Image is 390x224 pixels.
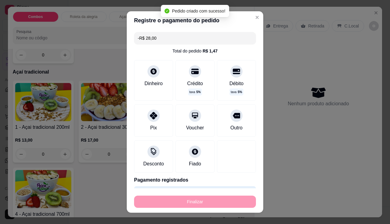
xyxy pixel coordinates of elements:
p: taxa [231,90,242,94]
span: check-circle [165,9,169,13]
span: Pedido criado com sucesso! [172,9,225,13]
div: Voucher [186,124,204,132]
div: Crédito [187,80,203,87]
p: Pagamento registrados [134,176,256,184]
button: Close [252,13,262,22]
div: Fiado [189,160,201,168]
p: taxa [189,90,200,94]
input: Ex.: hambúrguer de cordeiro [138,32,252,44]
div: Dinheiro [144,80,163,87]
div: Outro [230,124,243,132]
span: 5 % [238,90,242,94]
div: Pix [150,124,157,132]
header: Registre o pagamento do pedido [127,11,263,30]
div: Desconto [143,160,164,168]
div: R$ 1,47 [203,48,218,54]
div: Débito [229,80,243,87]
div: Total do pedido [172,48,218,54]
span: 5 % [196,90,200,94]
